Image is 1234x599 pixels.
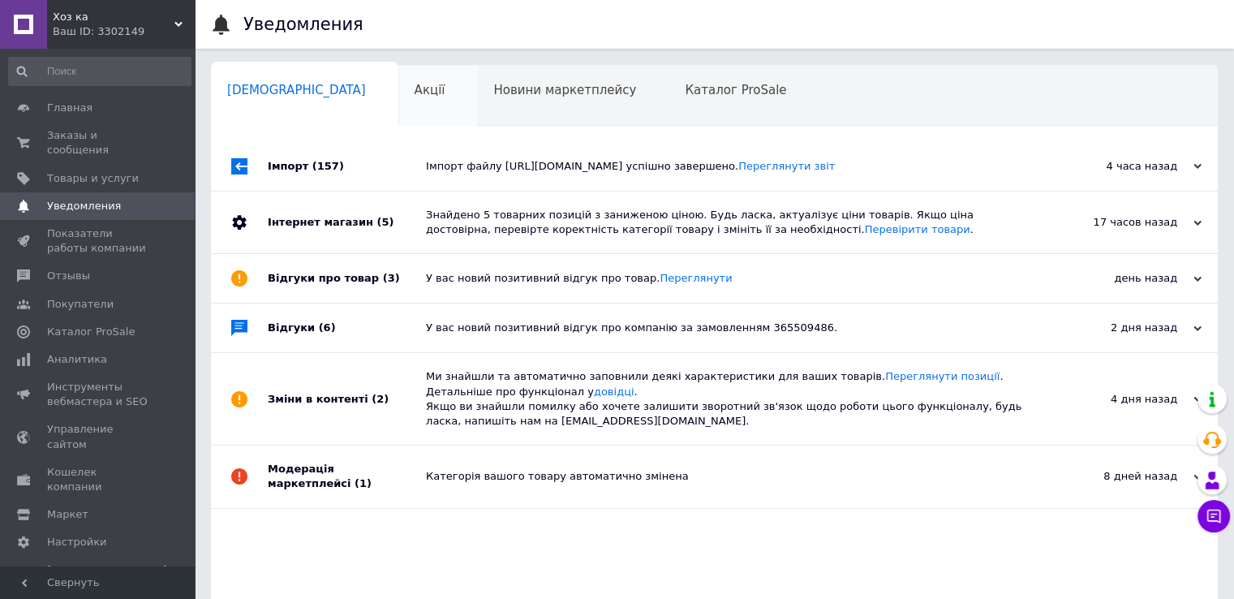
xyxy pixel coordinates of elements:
[227,83,366,97] span: [DEMOGRAPHIC_DATA]
[1039,469,1202,484] div: 8 дней назад
[426,271,1039,286] div: У вас новий позитивний відгук про товар.
[47,507,88,522] span: Маркет
[268,446,426,507] div: Модерація маркетплейсі
[1039,159,1202,174] div: 4 часа назад
[1039,215,1202,230] div: 17 часов назад
[47,128,150,157] span: Заказы и сообщения
[426,321,1039,335] div: У вас новий позитивний відгук про компанію за замовленням 365509486.
[426,208,1039,237] div: Знайдено 5 товарних позицій з заниженою ціною. Будь ласка, актуалізує ціни товарів. Якщо ціна дос...
[53,24,195,39] div: Ваш ID: 3302149
[243,15,363,34] h1: Уведомления
[47,171,139,186] span: Товары и услуги
[355,477,372,489] span: (1)
[47,352,107,367] span: Аналитика
[47,325,135,339] span: Каталог ProSale
[865,223,970,235] a: Перевірити товари
[268,254,426,303] div: Відгуки про товар
[426,159,1039,174] div: Імпорт файлу [URL][DOMAIN_NAME] успішно завершено.
[47,199,121,213] span: Уведомления
[376,216,393,228] span: (5)
[885,370,1000,382] a: Переглянути позиції
[53,10,174,24] span: Хоз ка
[47,465,150,494] span: Кошелек компании
[47,269,90,283] span: Отзывы
[426,469,1039,484] div: Категорія вашого товару автоматично змінена
[594,386,634,398] a: довідці
[47,535,106,549] span: Настройки
[47,380,150,409] span: Инструменты вебмастера и SEO
[1197,500,1230,532] button: Чат с покупателем
[685,83,786,97] span: Каталог ProSale
[738,160,835,172] a: Переглянути звіт
[312,160,344,172] span: (157)
[1039,271,1202,286] div: день назад
[47,297,114,312] span: Покупатели
[47,226,150,256] span: Показатели работы компании
[660,272,732,284] a: Переглянути
[268,304,426,352] div: Відгуки
[372,393,389,405] span: (2)
[415,83,445,97] span: Акції
[426,369,1039,429] div: Ми знайшли та автоматично заповнили деякі характеристики для ваших товарів. . Детальніше про функ...
[47,422,150,451] span: Управление сайтом
[1039,392,1202,407] div: 4 дня назад
[268,192,426,253] div: Інтернет магазин
[319,321,336,334] span: (6)
[383,272,400,284] span: (3)
[1039,321,1202,335] div: 2 дня назад
[8,57,191,86] input: Поиск
[47,101,92,115] span: Главная
[268,142,426,191] div: Імпорт
[268,353,426,445] div: Зміни в контенті
[493,83,636,97] span: Новини маркетплейсу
